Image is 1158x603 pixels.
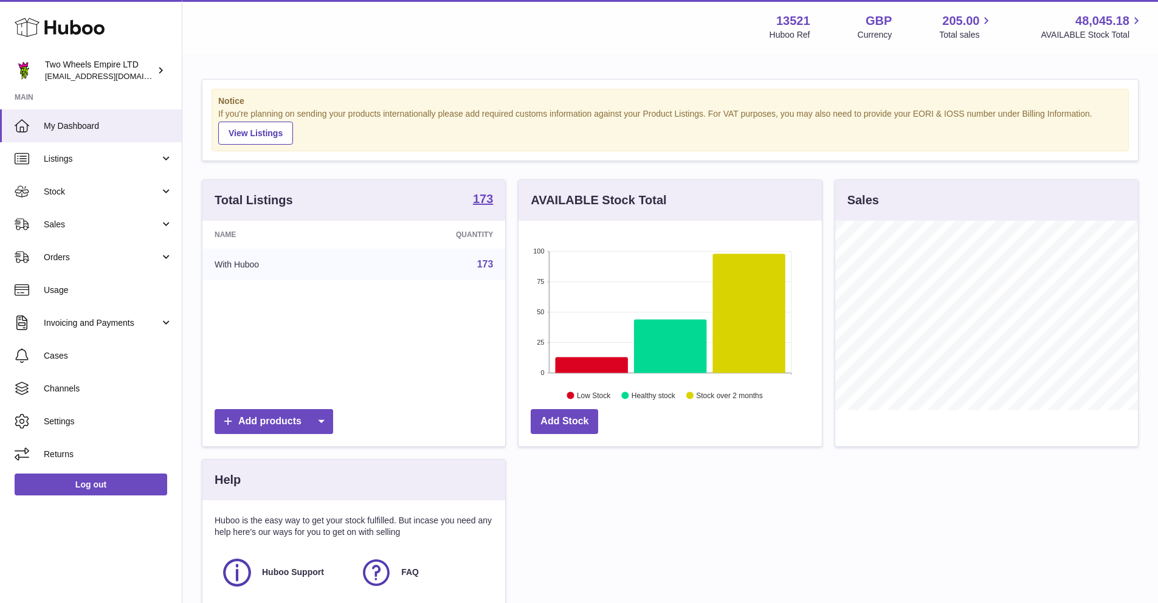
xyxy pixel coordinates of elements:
[44,120,173,132] span: My Dashboard
[44,153,160,165] span: Listings
[1041,29,1143,41] span: AVAILABLE Stock Total
[537,339,545,346] text: 25
[1041,13,1143,41] a: 48,045.18 AVAILABLE Stock Total
[770,29,810,41] div: Huboo Ref
[531,192,666,208] h3: AVAILABLE Stock Total
[45,71,179,81] span: [EMAIL_ADDRESS][DOMAIN_NAME]
[44,383,173,395] span: Channels
[45,59,154,82] div: Two Wheels Empire LTD
[218,108,1122,145] div: If you're planning on sending your products internationally please add required customs informati...
[537,308,545,315] text: 50
[866,13,892,29] strong: GBP
[215,409,333,434] a: Add products
[541,369,545,376] text: 0
[577,391,611,399] text: Low Stock
[360,556,487,589] a: FAQ
[44,416,173,427] span: Settings
[44,252,160,263] span: Orders
[776,13,810,29] strong: 13521
[531,409,598,434] a: Add Stock
[939,29,993,41] span: Total sales
[215,515,493,538] p: Huboo is the easy way to get your stock fulfilled. But incase you need any help here's our ways f...
[401,567,419,578] span: FAQ
[44,317,160,329] span: Invoicing and Payments
[44,284,173,296] span: Usage
[939,13,993,41] a: 205.00 Total sales
[221,556,348,589] a: Huboo Support
[858,29,892,41] div: Currency
[215,192,293,208] h3: Total Listings
[847,192,879,208] h3: Sales
[15,474,167,495] a: Log out
[44,219,160,230] span: Sales
[697,391,763,399] text: Stock over 2 months
[473,193,493,205] strong: 173
[262,567,324,578] span: Huboo Support
[1075,13,1129,29] span: 48,045.18
[473,193,493,207] a: 173
[477,259,494,269] a: 173
[537,278,545,285] text: 75
[44,350,173,362] span: Cases
[202,221,362,249] th: Name
[362,221,505,249] th: Quantity
[942,13,979,29] span: 205.00
[15,61,33,80] img: justas@twowheelsempire.com
[218,95,1122,107] strong: Notice
[632,391,676,399] text: Healthy stock
[202,249,362,280] td: With Huboo
[533,247,544,255] text: 100
[44,449,173,460] span: Returns
[44,186,160,198] span: Stock
[218,122,293,145] a: View Listings
[215,472,241,488] h3: Help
